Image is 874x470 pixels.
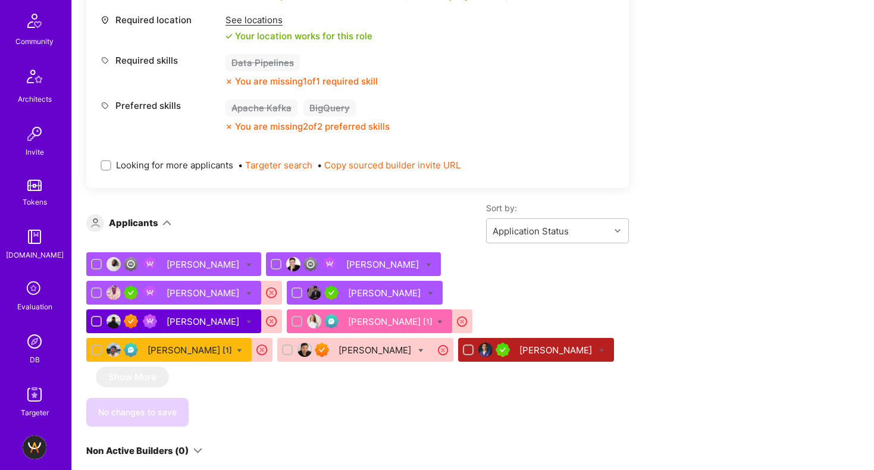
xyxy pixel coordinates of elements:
div: You are missing 2 of 2 preferred skills [235,120,390,133]
img: Exceptional A.Teamer [315,343,329,357]
i: icon CloseOrange [225,78,233,85]
i: Bulk Status Update [599,348,604,353]
div: Invite [26,146,44,158]
img: Been on Mission [143,286,157,300]
img: Evaluation Call Pending [124,343,138,357]
i: icon CloseRedCircle [255,343,269,357]
img: Invite [23,122,46,146]
div: [PERSON_NAME] [148,344,232,356]
div: Non Active Builders (0) [86,444,189,457]
i: icon CloseOrange [225,123,233,130]
img: Admin Search [23,330,46,353]
img: User Avatar [106,286,121,300]
i: Bulk Status Update [237,348,242,353]
div: [PERSON_NAME] [339,344,413,356]
i: icon CloseRedCircle [265,315,278,328]
div: Required skills [101,54,220,67]
img: A.Teamer in Residence [324,286,339,300]
img: guide book [23,225,46,249]
i: icon Applicant [91,218,100,227]
div: Apache Kafka [225,99,297,117]
div: Data Pipelines [225,54,300,71]
div: [DOMAIN_NAME] [6,249,64,261]
i: icon SelectionTeam [23,278,46,300]
div: Applicants [109,217,158,229]
div: Targeter [21,406,49,419]
div: BigQuery [303,99,356,117]
a: A.Team - Grow A.Team's Community & Demand [20,435,49,459]
i: icon CloseRedCircle [456,315,469,328]
span: • [317,159,461,171]
i: icon CloseRedCircle [437,343,450,357]
button: Copy sourced builder invite URL [324,159,461,171]
div: Evaluation [17,300,52,313]
img: Limited Access [303,257,318,271]
div: Application Status [493,225,569,237]
div: [PERSON_NAME] [348,287,423,299]
img: Limited Access [124,257,138,271]
div: [PERSON_NAME] [167,258,242,271]
div: DB [30,353,40,366]
sup: [1] [423,315,433,328]
div: Your location works for this role [225,30,372,42]
img: User Avatar [106,257,121,271]
div: [PERSON_NAME] [346,258,421,271]
button: Show More [96,366,169,387]
i: icon ArrowDown [162,218,171,227]
i: icon Tag [101,56,109,65]
i: icon Tag [101,101,109,110]
i: Bulk Status Update [418,348,424,353]
img: User Avatar [106,343,121,357]
img: Exceptional A.Teamer [124,314,138,328]
i: Bulk Status Update [246,262,252,268]
img: Architects [20,64,49,93]
img: User Avatar [478,343,493,357]
i: icon Check [225,33,233,40]
sup: [1] [223,344,232,356]
button: Targeter search [245,159,312,171]
img: Skill Targeter [23,383,46,406]
div: See locations [225,14,372,26]
img: Been on Mission [143,314,157,328]
img: tokens [27,180,42,191]
img: User Avatar [286,257,300,271]
img: User Avatar [307,286,321,300]
div: Tokens [23,196,47,208]
img: Been on Mission [143,257,157,271]
div: [PERSON_NAME] [519,344,594,356]
i: Bulk Status Update [246,291,252,296]
div: Architects [18,93,52,105]
i: icon CloseRedCircle [265,286,278,300]
i: Bulk Status Update [426,262,431,268]
div: Community [15,35,54,48]
i: icon Location [101,15,109,24]
i: icon Chevron [615,228,621,234]
img: User Avatar [297,343,312,357]
div: Required location [101,14,220,26]
i: Bulk Status Update [246,319,252,325]
img: Evaluation Call Pending [324,314,339,328]
img: A.Teamer in Residence [496,343,510,357]
i: icon ArrowDown [193,446,202,455]
div: [PERSON_NAME] [167,315,242,328]
div: Preferred skills [101,99,220,112]
span: Looking for more applicants [116,159,233,171]
i: Bulk Status Update [428,291,433,296]
img: User Avatar [106,314,121,328]
label: Sort by: [486,202,629,214]
img: Community [20,7,49,35]
div: You are missing 1 of 1 required skill [235,75,378,87]
div: [PERSON_NAME] [167,287,242,299]
img: Been on Mission [322,257,337,271]
span: • [238,159,312,171]
i: Bulk Status Update [437,319,443,325]
img: User Avatar [307,314,321,328]
img: A.Teamer in Residence [124,286,138,300]
div: [PERSON_NAME] [348,315,433,328]
img: A.Team - Grow A.Team's Community & Demand [23,435,46,459]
